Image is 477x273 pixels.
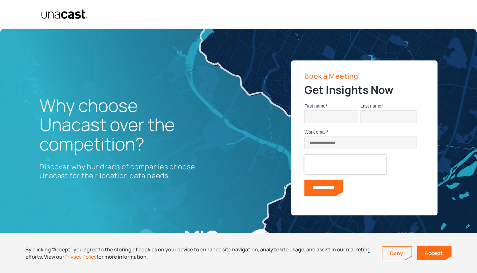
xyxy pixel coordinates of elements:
[184,229,221,246] img: MIQ logo
[250,229,293,246] img: Telia logo
[382,247,412,260] a: Deny
[304,129,327,135] span: Work email
[304,72,420,80] p: Book a Meeting
[39,162,199,180] p: Discover why hundreds of companies choose Unacast for their location data needs.
[322,232,366,243] img: Harvard U Logo WHITE
[304,83,420,97] h2: Get Insights Now
[25,246,372,260] div: By clicking “Accept”, you agree to the storing of cookies on your device to enhance site navigati...
[417,246,452,260] a: Accept
[41,9,89,19] img: Unacast text logo
[304,103,325,108] span: First name
[39,96,199,154] h1: Why choose Unacast over the competition?
[394,233,438,243] img: Massachusetts Institute of Technology logo
[64,253,96,260] a: Privacy Policy
[38,9,89,19] a: home
[304,155,386,174] iframe: reCAPTCHA
[360,103,381,108] span: Last name
[111,229,155,246] img: Carto logo WHITE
